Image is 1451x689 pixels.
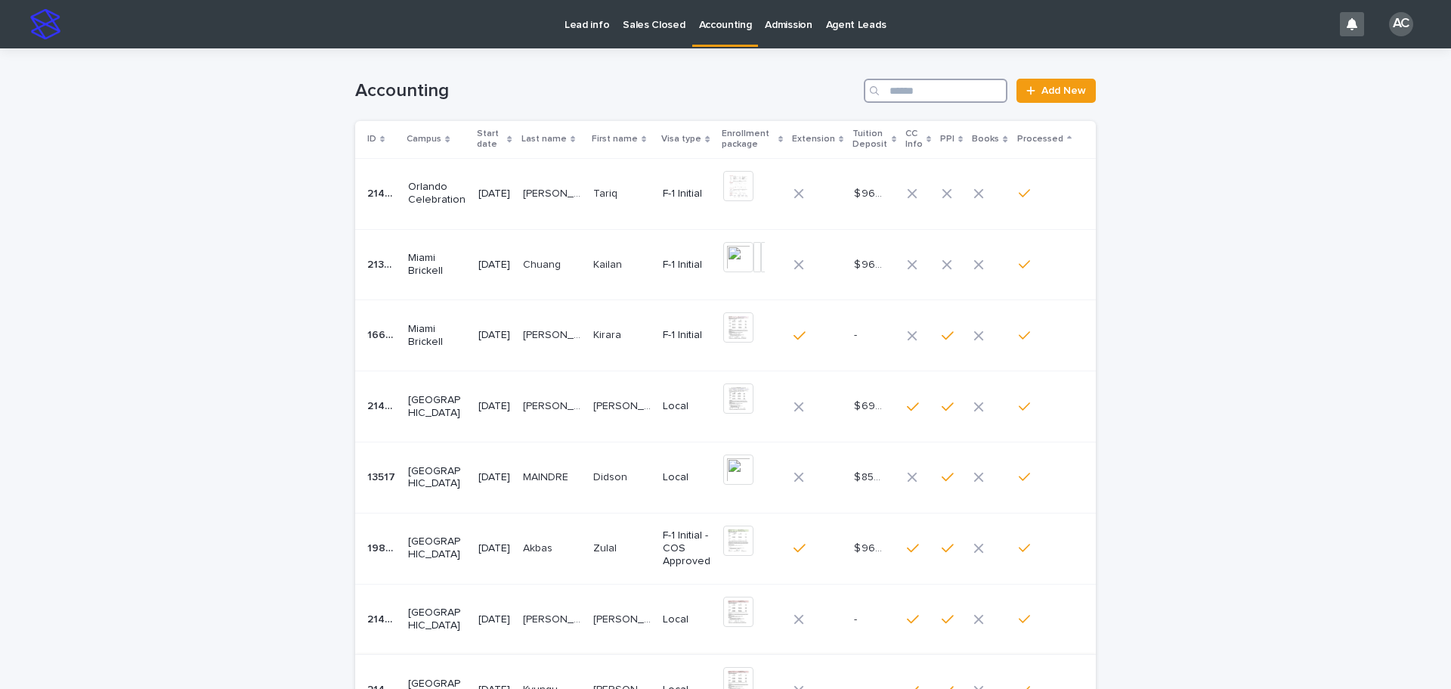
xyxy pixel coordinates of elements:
[523,468,571,484] p: MAINDRE
[408,181,466,206] p: Orlando Celebration
[408,535,466,561] p: [GEOGRAPHIC_DATA]
[1017,131,1063,147] p: Processed
[593,539,620,555] p: Zulal
[854,539,886,555] p: $ 960.00
[355,229,1096,300] tr: 2134521345 Miami Brickell[DATE]ChuangChuang KailanKailan F-1 Initial$ 960.00$ 960.00
[523,256,564,272] p: Chuang
[661,131,701,147] p: Visa type
[367,397,399,413] p: 21437
[864,79,1007,103] input: Search
[593,397,654,413] p: Michely Cristhina
[478,188,510,200] p: [DATE]
[663,329,710,342] p: F-1 Initial
[367,539,399,555] p: 19829
[367,326,399,342] p: 16614
[523,610,584,626] p: Ilunga Mpunzi
[722,126,775,154] p: Enrollment package
[521,131,567,147] p: Last name
[972,131,999,147] p: Books
[523,397,584,413] p: Silva Mendes
[478,613,510,626] p: [DATE]
[408,394,466,420] p: [GEOGRAPHIC_DATA]
[593,326,624,342] p: Kirara
[355,371,1096,442] tr: 2143721437 [GEOGRAPHIC_DATA][DATE][PERSON_NAME][PERSON_NAME] [PERSON_NAME][PERSON_NAME] Local$ 69...
[478,329,510,342] p: [DATE]
[593,468,630,484] p: Didson
[523,185,584,200] p: ALABDULWAHAB
[478,542,510,555] p: [DATE]
[367,256,399,272] p: 21345
[905,126,923,154] p: CC Info
[1016,79,1096,103] a: Add New
[663,529,710,567] p: F-1 Initial - COS Approved
[940,131,954,147] p: PPI
[663,400,710,413] p: Local
[367,610,399,626] p: 21454
[593,256,625,272] p: Kailan
[367,131,376,147] p: ID
[854,326,860,342] p: -
[854,185,886,200] p: $ 960.00
[408,323,466,349] p: Miami Brickell
[1389,12,1413,36] div: AC
[593,610,654,626] p: Ben Nsenga
[593,185,620,200] p: Tariq
[663,471,710,484] p: Local
[854,256,886,272] p: $ 960.00
[852,126,887,154] p: Tuition Deposit
[663,259,710,272] p: F-1 Initial
[854,468,886,484] p: $ 850.00
[408,607,466,632] p: [GEOGRAPHIC_DATA]
[478,400,510,413] p: [DATE]
[1041,85,1086,96] span: Add New
[355,513,1096,584] tr: 1982919829 [GEOGRAPHIC_DATA][DATE]AkbasAkbas ZulalZulal F-1 Initial - COS Approved$ 960.00$ 960.00
[854,610,860,626] p: -
[477,126,503,154] p: Start date
[478,259,510,272] p: [DATE]
[663,613,710,626] p: Local
[663,188,710,200] p: F-1 Initial
[355,584,1096,655] tr: 2145421454 [GEOGRAPHIC_DATA][DATE][PERSON_NAME][PERSON_NAME] [PERSON_NAME][PERSON_NAME] Local--
[854,397,886,413] p: $ 690.00
[478,471,510,484] p: [DATE]
[792,131,835,147] p: Extension
[408,465,466,491] p: [GEOGRAPHIC_DATA]
[407,131,441,147] p: Campus
[367,185,399,200] p: 21403
[355,300,1096,371] tr: 1661416614 Miami Brickell[DATE][PERSON_NAME][PERSON_NAME] KiraraKirara F-1 Initial--
[523,539,555,555] p: Akbas
[523,326,584,342] p: [PERSON_NAME]
[30,9,60,39] img: stacker-logo-s-only.png
[355,80,858,102] h1: Accounting
[408,252,466,278] p: Miami Brickell
[367,468,398,484] p: 13517
[355,158,1096,229] tr: 2140321403 Orlando Celebration[DATE][PERSON_NAME][PERSON_NAME] TariqTariq F-1 Initial$ 960.00$ 96...
[592,131,638,147] p: First name
[355,442,1096,513] tr: 1351713517 [GEOGRAPHIC_DATA][DATE]MAINDREMAINDRE DidsonDidson Local$ 850.00$ 850.00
